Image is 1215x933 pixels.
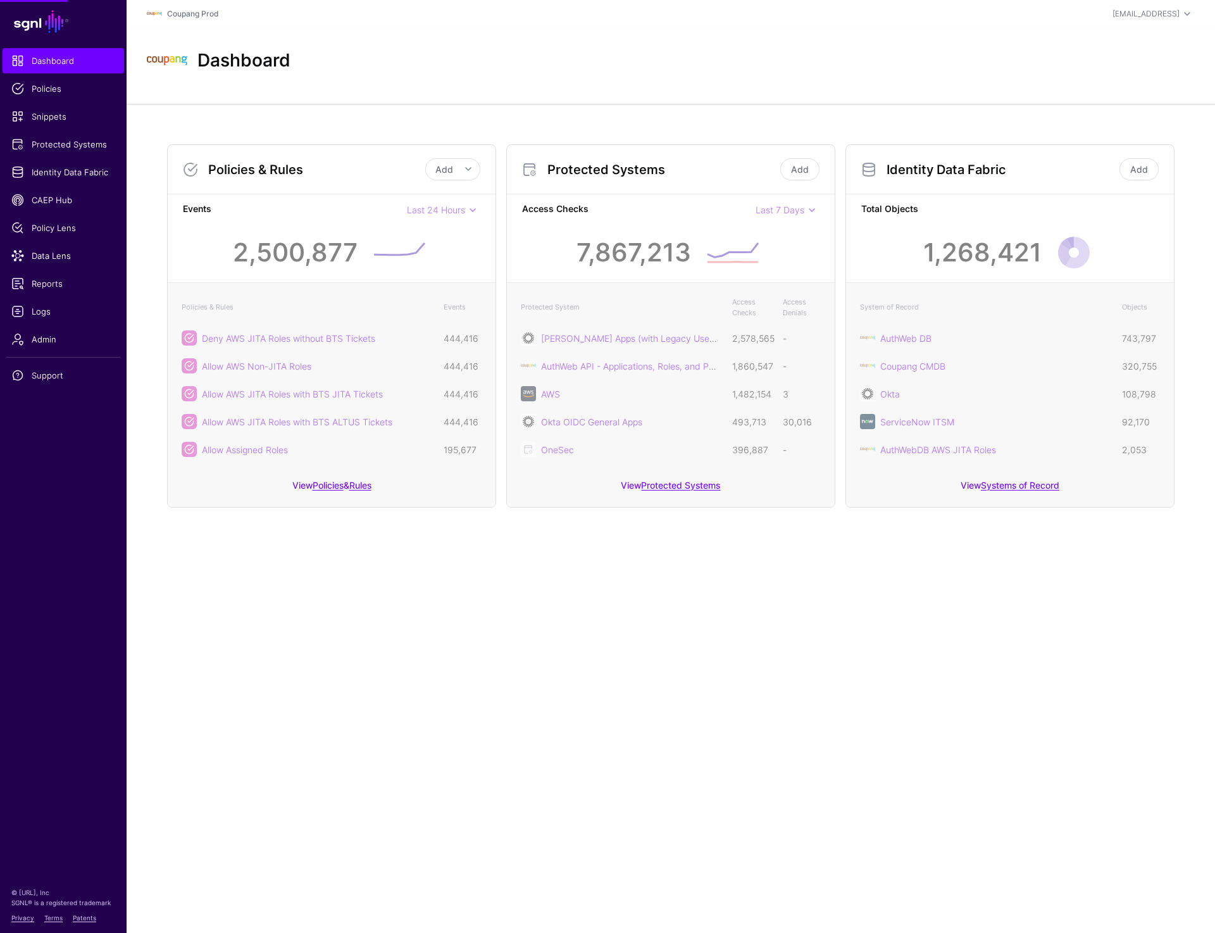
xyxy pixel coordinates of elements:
h3: Policies & Rules [208,162,425,177]
th: Protected System [514,291,726,324]
span: Data Lens [11,249,115,262]
a: Data Lens [3,243,124,268]
span: Logs [11,305,115,318]
td: 444,416 [437,352,488,380]
span: Policies [11,82,115,95]
a: AuthWeb API - Applications, Roles, and Permissions [541,361,752,372]
a: Privacy [11,914,34,922]
a: Dashboard [3,48,124,73]
a: Patents [73,914,96,922]
span: CAEP Hub [11,194,115,206]
td: - [776,435,827,463]
img: svg+xml;base64,PHN2ZyB3aWR0aD0iNjQiIGhlaWdodD0iNjQiIHZpZXdCb3g9IjAgMCA2NCA2NCIgZmlsbD0ibm9uZSIgeG... [521,414,536,429]
a: Snippets [3,104,124,129]
th: Objects [1116,291,1166,324]
td: 396,887 [726,435,776,463]
div: 1,268,421 [923,234,1042,272]
a: SGNL [8,8,119,35]
h3: Protected Systems [547,162,778,177]
a: AuthWebDB AWS JITA Roles [880,444,996,455]
td: 444,416 [437,324,488,352]
td: 3 [776,380,827,408]
span: Reports [11,277,115,290]
span: Last 24 Hours [407,204,465,215]
td: 1,482,154 [726,380,776,408]
a: Add [1119,158,1159,180]
a: AWS [541,389,560,399]
th: Access Denials [776,291,827,324]
strong: Events [183,202,407,218]
td: 444,416 [437,408,488,435]
div: 2,500,877 [233,234,358,272]
a: Systems of Record [981,480,1059,491]
a: Okta [880,389,900,399]
a: Reports [3,271,124,296]
td: 2,578,565 [726,324,776,352]
th: System of Record [854,291,1116,324]
a: Policies [313,480,344,491]
span: Protected Systems [11,138,115,151]
a: Identity Data Fabric [3,160,124,185]
a: Allow AWS JITA Roles with BTS JITA Tickets [202,389,383,399]
img: svg+xml;base64,PHN2ZyBpZD0iTG9nbyIgeG1sbnM9Imh0dHA6Ly93d3cudzMub3JnLzIwMDAvc3ZnIiB3aWR0aD0iMTIxLj... [860,442,875,457]
span: Policy Lens [11,222,115,234]
td: 108,798 [1116,380,1166,408]
a: [PERSON_NAME] Apps (with Legacy UserID) [541,333,725,344]
a: Coupang CMDB [880,361,945,372]
strong: Total Objects [861,202,1159,218]
a: AuthWeb DB [880,333,931,344]
td: 195,677 [437,435,488,463]
span: Last 7 Days [756,204,804,215]
a: Allow AWS JITA Roles with BTS ALTUS Tickets [202,416,392,427]
td: - [776,352,827,380]
a: Admin [3,327,124,352]
td: 493,713 [726,408,776,435]
td: 2,053 [1116,435,1166,463]
a: CAEP Hub [3,187,124,213]
a: Okta OIDC General Apps [541,416,642,427]
a: Protected Systems [641,480,720,491]
a: Policy Lens [3,215,124,241]
img: svg+xml;base64,PHN2ZyBpZD0iTG9nbyIgeG1sbnM9Imh0dHA6Ly93d3cudzMub3JnLzIwMDAvc3ZnIiB3aWR0aD0iMTIxLj... [860,358,875,373]
span: Dashboard [11,54,115,67]
img: svg+xml;base64,PD94bWwgdmVyc2lvbj0iMS4wIiBlbmNvZGluZz0iVVRGLTgiIHN0YW5kYWxvbmU9Im5vIj8+CjwhLS0gQ3... [521,358,536,373]
td: 92,170 [1116,408,1166,435]
h3: Identity Data Fabric [887,162,1117,177]
span: Admin [11,333,115,346]
a: Rules [349,480,371,491]
td: - [776,324,827,352]
td: 320,755 [1116,352,1166,380]
img: svg+xml;base64,PHN2ZyB3aWR0aD0iNjQiIGhlaWdodD0iNjQiIHZpZXdCb3g9IjAgMCA2NCA2NCIgZmlsbD0ibm9uZSIgeG... [860,414,875,429]
td: 30,016 [776,408,827,435]
a: Protected Systems [3,132,124,157]
img: svg+xml;base64,PHN2ZyB3aWR0aD0iNjQiIGhlaWdodD0iNjQiIHZpZXdCb3g9IjAgMCA2NCA2NCIgZmlsbD0ibm9uZSIgeG... [860,386,875,401]
td: 444,416 [437,380,488,408]
span: Snippets [11,110,115,123]
span: Add [435,164,453,175]
div: View [507,471,835,507]
p: SGNL® is a registered trademark [11,898,115,908]
a: Policies [3,76,124,101]
th: Access Checks [726,291,776,324]
a: Allow Assigned Roles [202,444,288,455]
th: Events [437,291,488,324]
a: ServiceNow ITSM [880,416,954,427]
a: Allow AWS Non-JITA Roles [202,361,311,372]
a: Coupang Prod [167,9,218,18]
td: 1,860,547 [726,352,776,380]
img: svg+xml;base64,PHN2ZyB3aWR0aD0iNjQiIGhlaWdodD0iNjQiIHZpZXdCb3g9IjAgMCA2NCA2NCIgZmlsbD0ibm9uZSIgeG... [521,386,536,401]
span: Identity Data Fabric [11,166,115,178]
div: 7,867,213 [576,234,691,272]
h2: Dashboard [197,50,290,72]
img: svg+xml;base64,PHN2ZyB3aWR0aD0iNjQiIGhlaWdodD0iNjQiIHZpZXdCb3g9IjAgMCA2NCA2NCIgZmlsbD0ibm9uZSIgeG... [521,330,536,346]
a: Logs [3,299,124,324]
th: Policies & Rules [175,291,437,324]
a: Deny AWS JITA Roles without BTS Tickets [202,333,375,344]
img: svg+xml;base64,PHN2ZyBpZD0iTG9nbyIgeG1sbnM9Imh0dHA6Ly93d3cudzMub3JnLzIwMDAvc3ZnIiB3aWR0aD0iMTIxLj... [147,6,162,22]
img: svg+xml;base64,PHN2ZyBpZD0iTG9nbyIgeG1sbnM9Imh0dHA6Ly93d3cudzMub3JnLzIwMDAvc3ZnIiB3aWR0aD0iMTIxLj... [860,330,875,346]
div: [EMAIL_ADDRESS] [1112,8,1180,20]
td: 743,797 [1116,324,1166,352]
img: svg+xml;base64,PHN2ZyBpZD0iTG9nbyIgeG1sbnM9Imh0dHA6Ly93d3cudzMub3JnLzIwMDAvc3ZnIiB3aWR0aD0iMTIxLj... [147,41,187,81]
div: View & [168,471,495,507]
strong: Access Checks [522,202,756,218]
